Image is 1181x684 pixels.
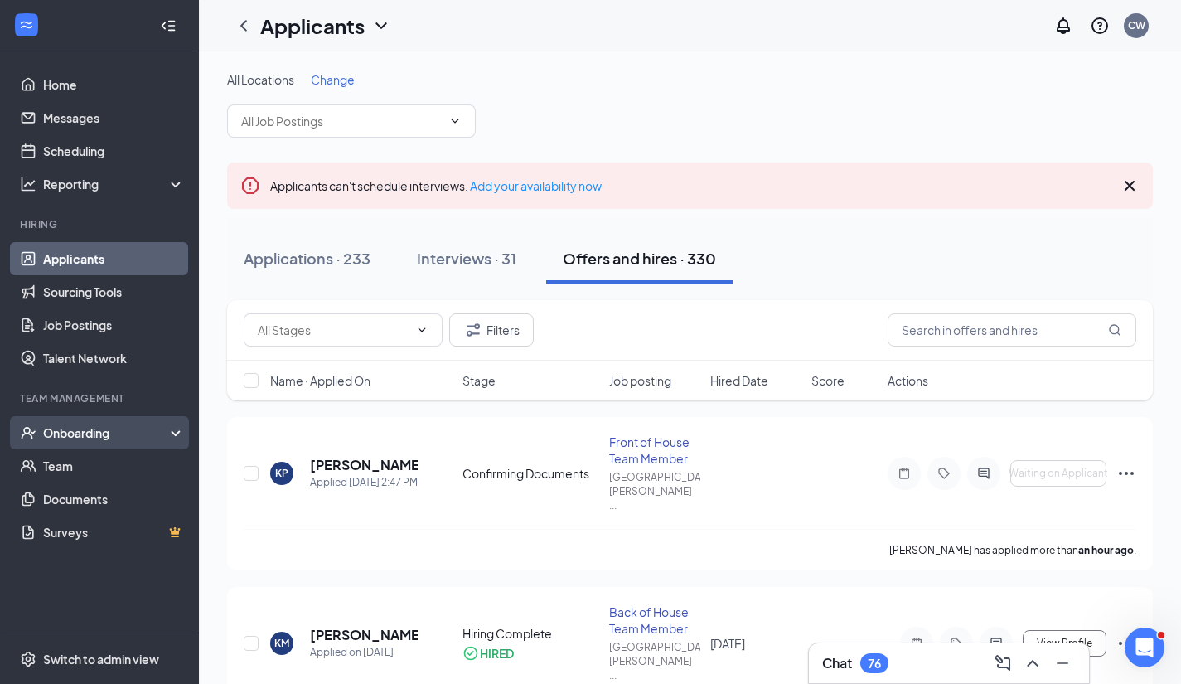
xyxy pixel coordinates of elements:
svg: Tag [946,637,966,650]
svg: WorkstreamLogo [18,17,35,33]
svg: ChevronDown [415,323,428,337]
svg: ChevronDown [448,114,462,128]
span: Applicants can't schedule interviews. [270,178,602,193]
svg: Error [240,176,260,196]
a: Team [43,449,185,483]
svg: Settings [20,651,36,667]
span: View Profile [1037,638,1092,649]
svg: CheckmarkCircle [462,645,479,662]
svg: Note [907,637,927,650]
div: KM [274,636,289,650]
iframe: Intercom live chat [1125,628,1164,667]
a: Add your availability now [470,178,602,193]
svg: Notifications [1053,16,1073,36]
svg: ChevronDown [371,16,391,36]
div: Applied on [DATE] [310,644,418,661]
svg: QuestionInfo [1090,16,1110,36]
h3: Chat [822,654,852,672]
button: Minimize [1049,650,1076,677]
div: Interviews · 31 [417,248,516,269]
span: Job posting [609,372,671,389]
div: Hiring [20,217,182,231]
a: Applicants [43,242,185,275]
button: ChevronUp [1019,650,1046,677]
button: ComposeMessage [990,650,1016,677]
a: Documents [43,483,185,516]
b: an hour ago [1078,544,1134,556]
svg: Tag [934,467,954,480]
a: Scheduling [43,134,185,167]
div: HIRED [480,645,514,662]
div: Confirming Documents [462,465,599,482]
a: Talent Network [43,342,185,375]
div: Onboarding [43,424,171,441]
div: 76 [868,657,881,671]
h5: [PERSON_NAME] [310,626,418,644]
span: Name · Applied On [270,372,370,389]
div: Applications · 233 [244,248,370,269]
div: [GEOGRAPHIC_DATA][PERSON_NAME] ... [609,640,700,682]
svg: ComposeMessage [993,653,1013,673]
div: Back of House Team Member [609,604,700,637]
h5: [PERSON_NAME] [310,456,418,474]
svg: ActiveChat [974,467,994,480]
div: Front of House Team Member [609,434,700,467]
div: Hiring Complete [462,625,599,642]
svg: Note [894,467,914,480]
svg: Minimize [1053,653,1072,673]
svg: ActiveChat [986,637,1006,650]
span: Actions [888,372,928,389]
button: Filter Filters [449,313,534,347]
svg: Analysis [20,176,36,192]
svg: Ellipses [1116,463,1136,483]
button: Waiting on Applicant [1010,460,1106,487]
input: All Stages [258,321,409,339]
svg: Cross [1120,176,1140,196]
a: Sourcing Tools [43,275,185,308]
input: All Job Postings [241,112,442,130]
svg: ChevronLeft [234,16,254,36]
span: Stage [462,372,496,389]
div: Switch to admin view [43,651,159,667]
h1: Applicants [260,12,365,40]
span: Hired Date [710,372,768,389]
a: Home [43,68,185,101]
div: KP [275,466,288,480]
span: Change [311,72,355,87]
input: Search in offers and hires [888,313,1136,347]
button: View Profile [1023,630,1106,657]
a: Job Postings [43,308,185,342]
span: [DATE] [710,636,745,651]
div: Offers and hires · 330 [563,248,716,269]
span: All Locations [227,72,294,87]
svg: ChevronUp [1023,653,1043,673]
div: [GEOGRAPHIC_DATA][PERSON_NAME] ... [609,470,700,512]
div: CW [1128,18,1145,32]
div: Reporting [43,176,186,192]
svg: MagnifyingGlass [1108,323,1121,337]
svg: Filter [463,320,483,340]
a: SurveysCrown [43,516,185,549]
a: Messages [43,101,185,134]
span: Waiting on Applicant [1009,468,1108,479]
svg: UserCheck [20,424,36,441]
div: Team Management [20,391,182,405]
div: Applied [DATE] 2:47 PM [310,474,418,491]
svg: Collapse [160,17,177,34]
svg: Ellipses [1116,633,1136,653]
span: Score [811,372,845,389]
p: [PERSON_NAME] has applied more than . [889,543,1136,557]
